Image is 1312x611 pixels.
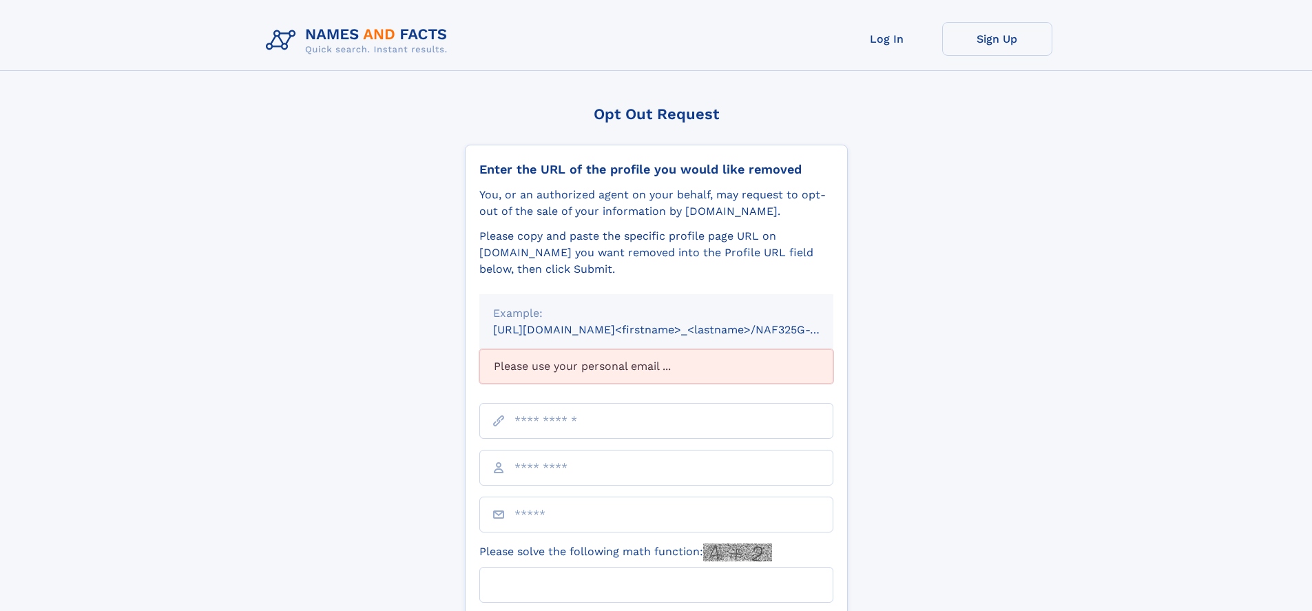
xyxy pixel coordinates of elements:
a: Log In [832,22,942,56]
div: Please copy and paste the specific profile page URL on [DOMAIN_NAME] you want removed into the Pr... [479,228,833,278]
label: Please solve the following math function: [479,543,772,561]
div: You, or an authorized agent on your behalf, may request to opt-out of the sale of your informatio... [479,187,833,220]
div: Opt Out Request [465,105,848,123]
img: Logo Names and Facts [260,22,459,59]
div: Enter the URL of the profile you would like removed [479,162,833,177]
div: Example: [493,305,820,322]
div: Please use your personal email ... [479,349,833,384]
small: [URL][DOMAIN_NAME]<firstname>_<lastname>/NAF325G-xxxxxxxx [493,323,860,336]
a: Sign Up [942,22,1052,56]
